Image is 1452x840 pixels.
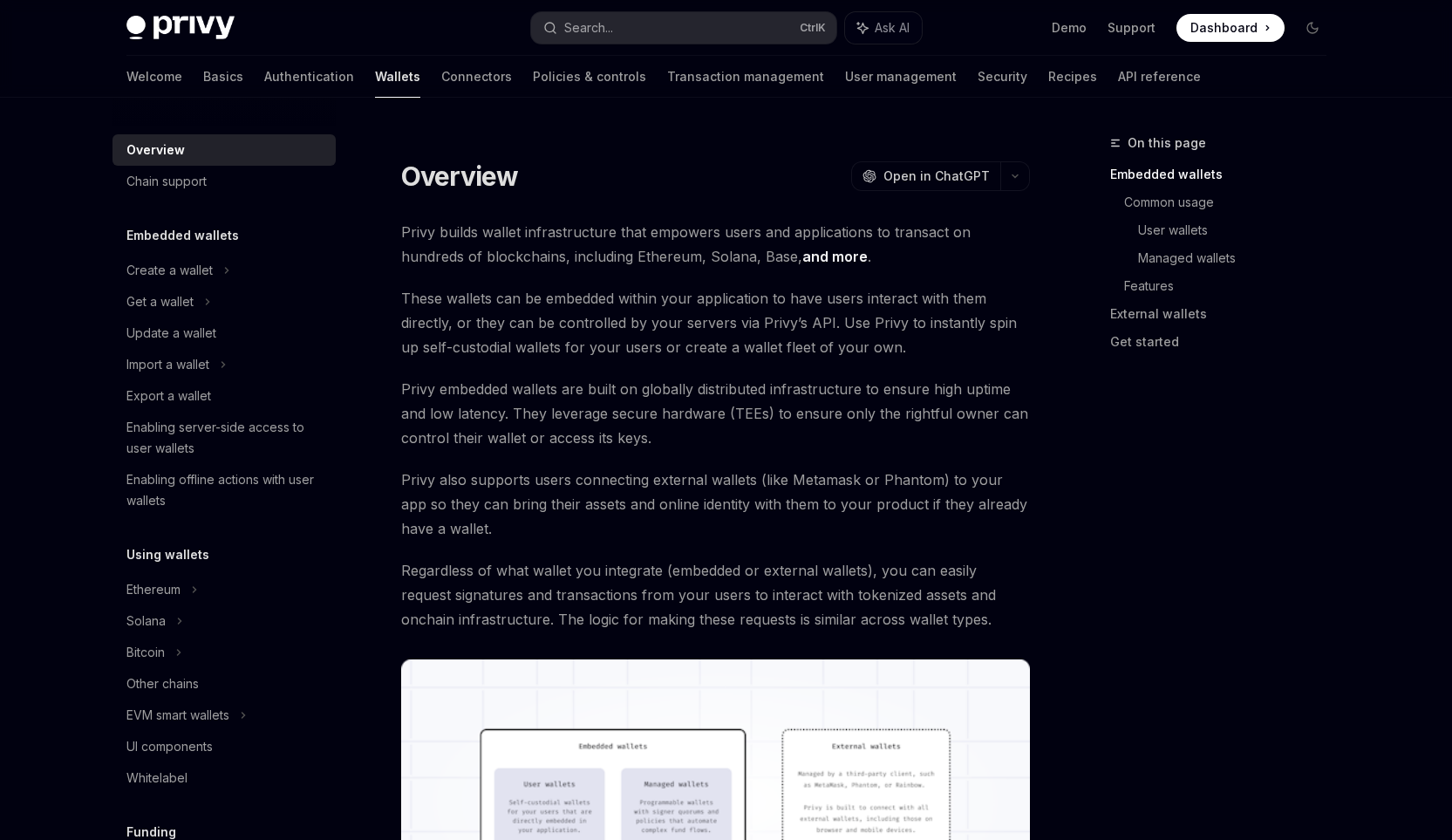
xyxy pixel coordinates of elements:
span: Ctrl K [800,21,826,35]
button: Toggle dark mode [1299,14,1326,42]
a: API reference [1118,56,1201,98]
a: Enabling offline actions with user wallets [112,464,336,516]
div: Other chains [126,673,199,694]
div: Import a wallet [126,354,209,375]
a: Dashboard [1176,14,1285,42]
a: External wallets [1110,300,1340,328]
a: Enabling server-side access to user wallets [112,412,336,464]
a: UI components [112,731,336,762]
div: Chain support [126,171,207,192]
h1: Overview [401,160,519,192]
span: Open in ChatGPT [883,167,990,185]
div: Search... [564,17,613,38]
div: Enabling server-side access to user wallets [126,417,325,459]
span: These wallets can be embedded within your application to have users interact with them directly, ... [401,286,1030,359]
a: Get started [1110,328,1340,356]
span: Dashboard [1190,19,1258,37]
span: Privy also supports users connecting external wallets (like Metamask or Phantom) to your app so t... [401,468,1030,541]
a: Export a wallet [112,380,336,412]
span: On this page [1128,133,1206,154]
button: Open in ChatGPT [851,161,1000,191]
a: Security [978,56,1027,98]
a: Basics [203,56,243,98]
div: Update a wallet [126,323,216,344]
h5: Embedded wallets [126,225,239,246]
div: UI components [126,736,213,757]
span: Ask AI [875,19,910,37]
div: Create a wallet [126,260,213,281]
img: dark logo [126,16,235,40]
a: and more [802,248,868,266]
a: Transaction management [667,56,824,98]
a: Update a wallet [112,318,336,349]
div: Solana [126,611,166,632]
a: Chain support [112,166,336,197]
span: Regardless of what wallet you integrate (embedded or external wallets), you can easily request si... [401,558,1030,632]
div: EVM smart wallets [126,705,229,726]
span: Privy embedded wallets are built on globally distributed infrastructure to ensure high uptime and... [401,377,1030,450]
a: Features [1124,272,1340,300]
a: Recipes [1048,56,1097,98]
a: Wallets [375,56,420,98]
a: Other chains [112,668,336,700]
span: Privy builds wallet infrastructure that empowers users and applications to transact on hundreds o... [401,220,1030,269]
div: Whitelabel [126,768,187,789]
a: Connectors [441,56,512,98]
div: Get a wallet [126,291,194,312]
button: Ask AI [845,12,922,44]
div: Enabling offline actions with user wallets [126,469,325,511]
a: Embedded wallets [1110,160,1340,188]
a: Whitelabel [112,762,336,794]
a: User management [845,56,957,98]
a: Authentication [264,56,354,98]
div: Export a wallet [126,386,211,406]
a: Overview [112,134,336,166]
a: Policies & controls [533,56,646,98]
a: User wallets [1138,216,1340,244]
a: Demo [1052,19,1087,37]
div: Overview [126,140,185,160]
a: Managed wallets [1138,244,1340,272]
a: Support [1108,19,1155,37]
div: Ethereum [126,579,181,600]
button: Search...CtrlK [531,12,836,44]
h5: Using wallets [126,544,209,565]
div: Bitcoin [126,642,165,663]
a: Welcome [126,56,182,98]
a: Common usage [1124,188,1340,216]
